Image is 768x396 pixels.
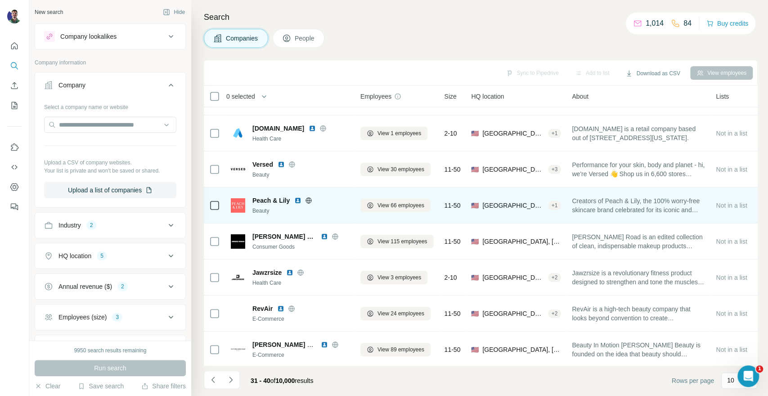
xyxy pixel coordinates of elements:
[7,159,22,175] button: Use Surfe API
[252,171,350,179] div: Beauty
[35,59,186,67] p: Company information
[252,341,328,348] span: [PERSON_NAME] Beauty
[482,201,544,210] span: [GEOGRAPHIC_DATA], [US_STATE]
[482,129,544,138] span: [GEOGRAPHIC_DATA], [GEOGRAPHIC_DATA]
[60,32,117,41] div: Company lookalikes
[572,305,705,323] span: RevAir is a high-tech beauty company that looks beyond convention to create exceptionally effecti...
[619,67,686,80] button: Download as CSV
[35,276,185,297] button: Annual revenue ($)2
[231,198,245,213] img: Logo of Peach & Lily
[35,306,185,328] button: Employees (size)3
[716,92,729,101] span: Lists
[572,269,705,287] span: Jawzrsize is a revolutionary fitness product designed to strengthen and tone the muscles in your ...
[231,342,245,357] img: Logo of Victoria Beckham Beauty
[377,346,424,354] span: View 89 employees
[112,313,122,321] div: 3
[278,161,285,168] img: LinkedIn logo
[548,310,561,318] div: + 2
[141,382,186,391] button: Share filters
[471,92,504,101] span: HQ location
[117,282,128,291] div: 2
[360,92,391,101] span: Employees
[572,341,705,359] span: Beauty In Motion [PERSON_NAME] Beauty is founded on the idea that beauty should complement and em...
[252,304,273,313] span: RevAir
[471,129,479,138] span: 🇺🇸
[294,197,301,204] img: LinkedIn logo
[7,179,22,195] button: Dashboard
[252,279,350,287] div: Health Care
[35,8,63,16] div: New search
[716,130,747,137] span: Not in a list
[471,273,479,282] span: 🇺🇸
[86,221,97,229] div: 2
[683,18,692,29] p: 84
[360,235,434,248] button: View 115 employees
[7,97,22,114] button: My lists
[252,124,304,133] span: [DOMAIN_NAME]
[471,345,479,354] span: 🇺🇸
[277,305,284,312] img: LinkedIn logo
[377,237,427,246] span: View 115 employees
[445,201,461,210] span: 11-50
[445,129,457,138] span: 2-10
[360,199,431,212] button: View 66 employees
[231,310,245,317] img: Logo of RevAir
[572,196,705,214] span: Creators of Peach & Lily, the 100% worry-free skincare brand celebrated for its iconic and award-...
[252,160,273,169] span: Versed
[231,270,245,285] img: Logo of Jawzrsize
[360,127,427,140] button: View 1 employees
[471,237,479,246] span: 🇺🇸
[275,377,295,384] span: 10,000
[58,251,91,260] div: HQ location
[672,376,714,385] span: Rows per page
[321,233,328,240] img: LinkedIn logo
[44,167,176,175] p: Your list is private and won't be saved or shared.
[204,11,757,23] h4: Search
[727,376,734,385] p: 10
[231,168,245,170] img: Logo of Versed
[231,234,245,249] img: Logo of Jones Road Beauty
[377,165,424,173] span: View 30 employees
[35,74,185,100] button: Company
[360,343,431,356] button: View 89 employees
[35,245,185,267] button: HQ location5
[286,269,293,276] img: LinkedIn logo
[226,92,255,101] span: 0 selected
[78,382,124,391] button: Save search
[204,371,222,389] button: Navigate to previous page
[58,81,85,90] div: Company
[231,126,245,141] img: Logo of acne.org
[572,124,705,142] span: [DOMAIN_NAME] is a retail company based out of [STREET_ADDRESS][US_STATE].
[471,309,479,318] span: 🇺🇸
[309,125,316,132] img: LinkedIn logo
[35,214,185,236] button: Industry2
[44,100,176,111] div: Select a company name or website
[97,252,107,260] div: 5
[548,201,561,209] div: + 1
[445,92,457,101] span: Size
[716,238,747,245] span: Not in a list
[482,237,561,246] span: [GEOGRAPHIC_DATA], [US_STATE]
[7,199,22,215] button: Feedback
[35,26,185,47] button: Company lookalikes
[716,310,747,317] span: Not in a list
[482,309,544,318] span: [GEOGRAPHIC_DATA], [US_STATE]
[360,271,427,284] button: View 3 employees
[445,165,461,174] span: 11-50
[716,274,747,281] span: Not in a list
[44,182,176,198] button: Upload a list of companies
[252,351,350,359] div: E-Commerce
[445,237,461,246] span: 11-50
[548,129,561,137] div: + 1
[7,9,22,23] img: Avatar
[572,160,705,178] span: Performance for your skin, body and planet - hi, we're Versed 👋 Shop us in 6,600 stores globally ...
[44,159,176,167] p: Upload a CSV of company websites.
[716,202,747,209] span: Not in a list
[157,5,191,19] button: Hide
[548,165,561,173] div: + 3
[360,307,431,320] button: View 24 employees
[445,273,457,282] span: 2-10
[482,273,544,282] span: [GEOGRAPHIC_DATA], [US_STATE]
[226,34,259,43] span: Companies
[252,232,316,241] span: [PERSON_NAME] Road Beauty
